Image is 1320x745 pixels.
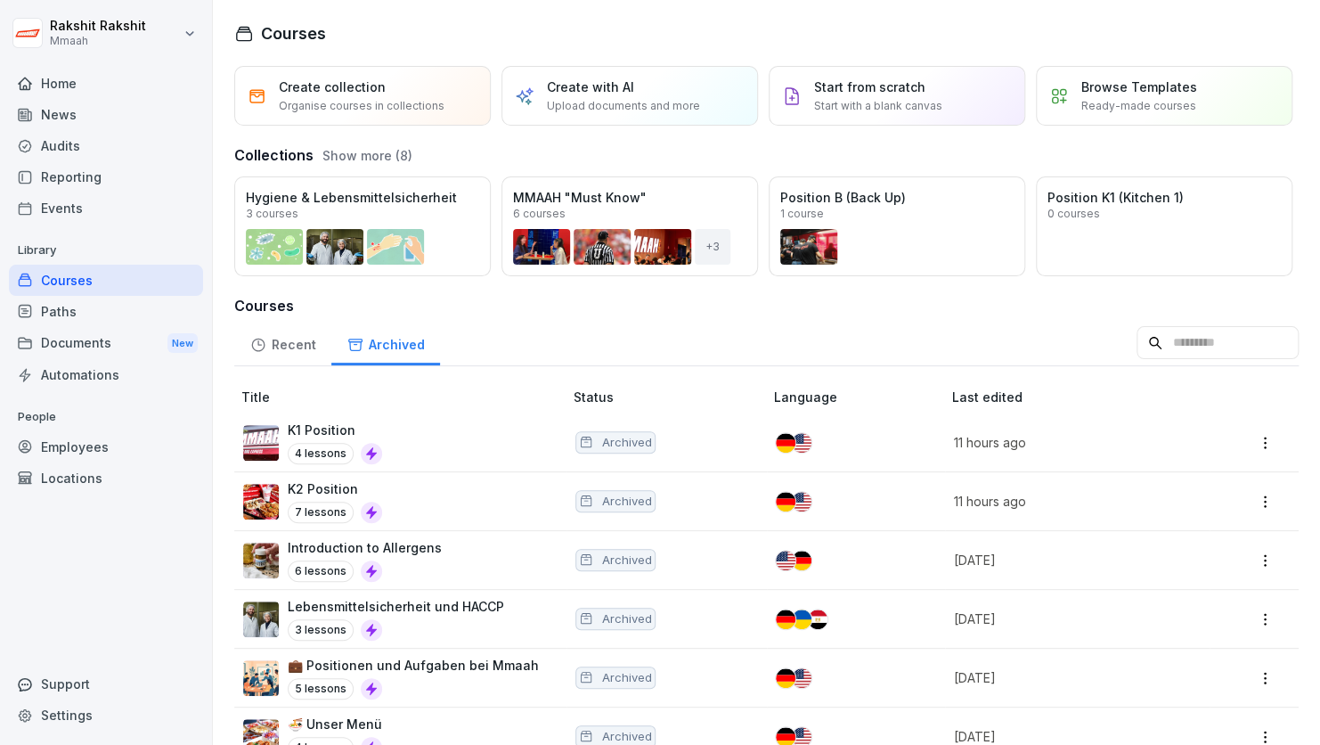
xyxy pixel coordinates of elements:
[261,21,326,45] h1: Courses
[9,192,203,224] a: Events
[792,492,811,512] img: us.svg
[1081,98,1196,114] p: Ready-made courses
[288,479,382,498] p: K2 Position
[776,668,795,688] img: de.svg
[241,388,566,406] p: Title
[513,188,746,207] p: MMAAH "Must Know"
[792,433,811,453] img: us.svg
[601,495,651,507] p: Archived
[9,327,203,360] div: Documents
[601,436,651,448] p: Archived
[954,668,1188,687] p: [DATE]
[234,176,491,276] a: Hygiene & Lebensmittelsicherheit3 courses
[814,78,925,96] p: Start from scratch
[9,161,203,192] a: Reporting
[1081,78,1197,96] p: Browse Templates
[288,561,354,582] p: 6 lessons
[9,700,203,731] a: Settings
[9,403,203,431] p: People
[50,35,146,47] p: Mmaah
[601,612,651,625] p: Archived
[288,597,504,616] p: Lebensmittelsicherheit und HACCP
[9,296,203,327] a: Paths
[547,78,634,96] p: Create with AI
[776,492,795,512] img: de.svg
[792,668,811,688] img: us.svg
[792,551,811,570] img: de.svg
[9,130,203,161] a: Audits
[9,668,203,700] div: Support
[234,320,331,365] a: Recent
[279,98,444,114] p: Organise courses in collections
[243,484,279,520] img: dvtkicknuh13j361h34rdfat.png
[288,421,382,439] p: K1 Position
[9,327,203,360] a: DocumentsNew
[50,19,146,34] p: Rakshit Rakshit
[1047,188,1281,207] p: Position K1 (Kitchen 1)
[601,553,651,566] p: Archived
[513,209,566,219] p: 6 courses
[695,229,730,265] div: + 3
[9,236,203,265] p: Library
[288,443,354,464] p: 4 lessons
[601,730,651,742] p: Archived
[9,359,203,390] a: Automations
[1047,209,1100,219] p: 0 courses
[954,610,1188,628] p: [DATE]
[776,551,795,570] img: us.svg
[9,99,203,130] a: News
[234,295,1299,316] h3: Courses
[288,619,354,641] p: 3 lessons
[288,656,539,675] p: 💼 Positionen und Aufgaben bei Mmaah
[331,320,440,365] a: Archived
[952,388,1210,406] p: Last edited
[167,333,198,354] div: New
[234,144,314,166] h3: Collections
[243,660,279,696] img: sbiczky0ypw8u257pkl9yxl5.png
[769,176,1025,276] a: Position B (Back Up)1 course
[774,388,945,406] p: Language
[601,671,651,684] p: Archived
[780,209,824,219] p: 1 course
[288,502,354,523] p: 7 lessons
[243,602,279,637] img: np8timnq3qj8z7jdjwtlli73.png
[780,188,1014,207] p: Position B (Back Up)
[279,78,386,96] p: Create collection
[792,610,811,629] img: ua.svg
[547,98,700,114] p: Upload documents and more
[246,188,479,207] p: Hygiene & Lebensmittelsicherheit
[9,68,203,99] a: Home
[322,146,412,165] button: Show more (8)
[954,433,1188,452] p: 11 hours ago
[814,98,942,114] p: Start with a blank canvas
[246,209,298,219] p: 3 courses
[9,431,203,463] a: Employees
[954,492,1188,511] p: 11 hours ago
[808,610,827,629] img: eg.svg
[243,425,279,461] img: skbjc0gif1i0jnjja8uoxo23.png
[9,463,203,494] a: Locations
[9,265,203,296] a: Courses
[954,551,1188,569] p: [DATE]
[776,610,795,629] img: de.svg
[288,678,354,700] p: 5 lessons
[288,715,382,733] p: 🍜 Unser Menü
[288,538,442,557] p: Introduction to Allergens
[776,433,795,453] img: de.svg
[1036,176,1292,276] a: Position K1 (Kitchen 1)0 courses
[243,543,279,578] img: dxikevl05c274fqjcx4fmktu.png
[501,176,758,276] a: MMAAH "Must Know"6 courses+3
